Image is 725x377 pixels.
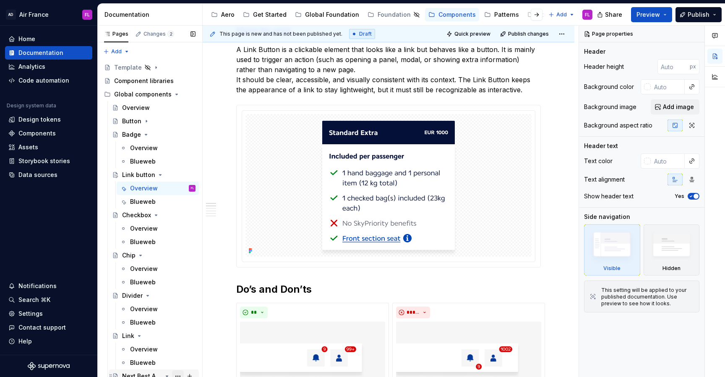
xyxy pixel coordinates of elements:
div: Page tree [208,6,544,23]
span: Share [605,10,622,19]
div: Documentation [104,10,199,19]
div: FL [191,184,194,192]
a: Blueweb [117,316,199,329]
div: Design tokens [18,115,61,124]
div: Global components [114,90,172,99]
button: Search ⌘K [5,293,92,307]
span: Add image [663,103,694,111]
div: Hidden [644,224,700,276]
a: Foundation [364,8,423,21]
div: Overview [130,184,158,192]
div: Blueweb [130,238,156,246]
button: Publish [675,7,722,22]
button: Quick preview [444,28,494,40]
a: Link [109,329,199,343]
div: This setting will be applied to your published documentation. Use preview to see how it looks. [601,287,694,307]
a: Chip [109,249,199,262]
div: Link button [122,171,155,179]
a: Storybook stories [5,154,92,168]
a: Patterns [481,8,522,21]
a: Home [5,32,92,46]
a: Template [101,61,199,74]
div: Documentation [18,49,63,57]
span: Publish [688,10,709,19]
div: Visible [603,265,621,272]
div: Assets [18,143,38,151]
span: Add [556,11,567,18]
div: FL [585,11,590,18]
div: Badge [122,130,141,139]
div: Air France [19,10,49,19]
a: Overview [117,262,199,276]
button: Add [101,46,132,57]
button: Contact support [5,321,92,334]
div: Blueweb [130,157,156,166]
div: Contact support [18,323,66,332]
div: Header [584,47,605,56]
div: Search ⌘K [18,296,50,304]
a: Settings [5,307,92,320]
span: Draft [359,31,372,37]
a: Analytics [5,60,92,73]
div: Design system data [7,102,56,109]
a: Design tokens [5,113,92,126]
div: Pages [104,31,128,37]
button: ADAir FranceFL [2,5,96,23]
div: Notifications [18,282,57,290]
a: Blueweb [117,235,199,249]
div: Blueweb [130,359,156,367]
div: Link [122,332,134,340]
button: Help [5,335,92,348]
p: px [690,63,696,70]
a: Overview [117,343,199,356]
div: Show header text [584,192,634,200]
div: Visible [584,224,640,276]
div: Side navigation [584,213,630,221]
button: Publish changes [498,28,553,40]
div: Background aspect ratio [584,121,652,130]
div: Code automation [18,76,69,85]
div: AD [6,10,16,20]
span: Quick preview [454,31,490,37]
p: A Link Button is a clickable element that looks like a link but behaves like a button. It is main... [236,44,541,95]
div: Changes [143,31,174,37]
span: Preview [636,10,660,19]
button: Add image [651,99,699,114]
div: Get Started [253,10,287,19]
a: Documentation [5,46,92,60]
a: Overview [117,302,199,316]
span: Publish changes [508,31,549,37]
div: Foundation [378,10,411,19]
a: Global Foundation [292,8,362,21]
div: Data sources [18,171,57,179]
a: Button [109,114,199,128]
div: Components [18,129,56,138]
div: Header text [584,142,618,150]
div: Header height [584,62,624,71]
a: Badge [109,128,199,141]
div: Blueweb [130,318,156,327]
button: Notifications [5,279,92,293]
div: Divider [122,291,143,300]
a: Overview [109,101,199,114]
span: 2 [167,31,174,37]
a: Code automation [5,74,92,87]
div: Overview [130,305,158,313]
a: Assets [5,140,92,154]
div: Template [114,63,142,72]
div: Overview [122,104,150,112]
a: Overview [117,222,199,235]
div: Overview [130,345,158,354]
div: Aero [221,10,235,19]
svg: Supernova Logo [28,362,70,370]
div: Text alignment [584,175,625,184]
span: This page is new and has not been published yet. [219,31,342,37]
a: Components [5,127,92,140]
a: Divider [109,289,199,302]
div: Settings [18,309,43,318]
input: Auto [657,59,690,74]
div: Chip [122,251,136,260]
h2: Do’s and Don’ts [236,283,541,296]
div: Components [438,10,476,19]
